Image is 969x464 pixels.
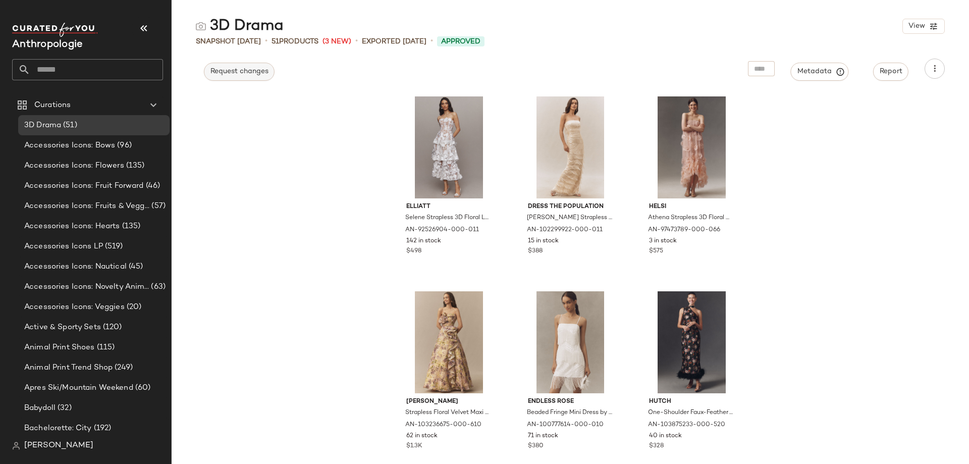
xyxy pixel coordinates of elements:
span: $1.3K [406,442,422,451]
span: $498 [406,247,421,256]
span: Dress The Population [528,202,613,212]
span: 3 in stock [649,237,677,246]
button: View [902,19,945,34]
span: $575 [649,247,663,256]
span: Strapless Floral Velvet Maxi Dress by [PERSON_NAME] in Pink, Women's, Size: 14, Polyester/Gold/Me... [405,408,491,418]
img: 103875233_520_b [641,291,742,393]
span: 40 in stock [649,432,682,441]
button: Request changes [204,63,275,81]
button: Metadata [791,63,849,81]
span: (135) [120,221,141,232]
img: 100777614_010_b [520,291,621,393]
p: Exported [DATE] [362,36,426,47]
span: 15 in stock [528,237,559,246]
span: Hutch [649,397,734,406]
span: Athena Strapless 3D Floral Maxi Dress by [PERSON_NAME] in Pink, Women's, Size: Large, Polyester/S... [648,214,733,223]
span: AN-103875233-000-520 [648,421,725,430]
button: Report [873,63,908,81]
span: Babydoll [24,402,56,414]
img: cfy_white_logo.C9jOOHJF.svg [12,23,98,37]
span: (96) [115,140,132,151]
span: Snapshot [DATE] [196,36,261,47]
span: • [355,35,358,47]
span: AN-103236675-000-610 [405,421,481,430]
span: Current Company Name [12,39,83,50]
span: Report [879,68,902,76]
span: 51 [272,38,279,45]
span: One-Shoulder Faux-Feather Trim Maxi Dress by Hutch in Black, Women's, Size: Medium, Polyester at ... [648,408,733,418]
span: (32) [56,402,72,414]
span: (135) [124,160,145,172]
img: 102299922_011_b [520,96,621,198]
span: Accessories Icons: Fruit Forward [24,180,144,192]
span: • [265,35,267,47]
span: Accessories Icons: Bows [24,140,115,151]
span: Endless Rose [528,397,613,406]
span: (519) [103,241,123,252]
img: 92526904_011_b [398,96,500,198]
span: (115) [95,342,115,353]
span: Curations [34,99,71,111]
span: AN-92526904-000-011 [405,226,479,235]
span: (46) [144,180,160,192]
span: (20) [125,301,142,313]
span: 3D Drama [24,120,61,131]
span: (51) [61,120,77,131]
span: [PERSON_NAME] [24,440,93,452]
div: 3D Drama [196,16,284,36]
span: AN-97473789-000-066 [648,226,720,235]
span: Animal Print Shoes [24,342,95,353]
span: Accessories Icons: Novelty Animal [24,281,149,293]
div: Products [272,36,318,47]
span: AN-100777614-000-010 [527,421,604,430]
span: Beaded Fringe Mini Dress by Endless Rose in White, Women's, Size: XS, Polyester/Spandex at Anthro... [527,408,612,418]
span: (45) [127,261,143,273]
span: 71 in stock [528,432,558,441]
span: Request changes [210,68,268,76]
span: (3 New) [322,36,351,47]
span: AN-102299922-000-011 [527,226,603,235]
span: Accessories Icons: Nautical [24,261,127,273]
span: Apres Ski/Mountain Weekend [24,382,133,394]
span: Accessories Icons LP [24,241,103,252]
span: $388 [528,247,543,256]
img: 97473789_066_b [641,96,742,198]
span: (120) [101,322,122,333]
span: [PERSON_NAME] Strapless Beaded Maxi Dress by Dress The Population in Ivory, Women's, Size: Small,... [527,214,612,223]
span: Metadata [797,67,843,76]
span: Elliatt [406,202,492,212]
span: Accessories Icons: Veggies [24,301,125,313]
span: Approved [441,36,480,47]
span: 142 in stock [406,237,441,246]
span: (249) [113,362,133,374]
span: (192) [92,423,112,434]
span: (63) [149,281,166,293]
img: 103236675_610_b [398,291,500,393]
span: Accessories Icons: Fruits & Veggies [24,200,149,212]
span: Accessories Icons: Hearts [24,221,120,232]
span: [PERSON_NAME] [406,397,492,406]
span: Helsi [649,202,734,212]
span: Animal Print Trend Shop [24,362,113,374]
span: (60) [133,382,151,394]
img: svg%3e [196,21,206,31]
span: Bachelorette: City [24,423,92,434]
span: • [430,35,433,47]
span: 62 in stock [406,432,438,441]
span: $328 [649,442,664,451]
span: Selene Strapless 3D Floral Lace Tiered Maxi Dress by Elliatt in Ivory, Women's, Size: Large, Poly... [405,214,491,223]
img: svg%3e [12,442,20,450]
span: (57) [149,200,166,212]
span: Active & Sporty Sets [24,322,101,333]
span: $380 [528,442,544,451]
span: View [908,22,925,30]
span: Accessories Icons: Flowers [24,160,124,172]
